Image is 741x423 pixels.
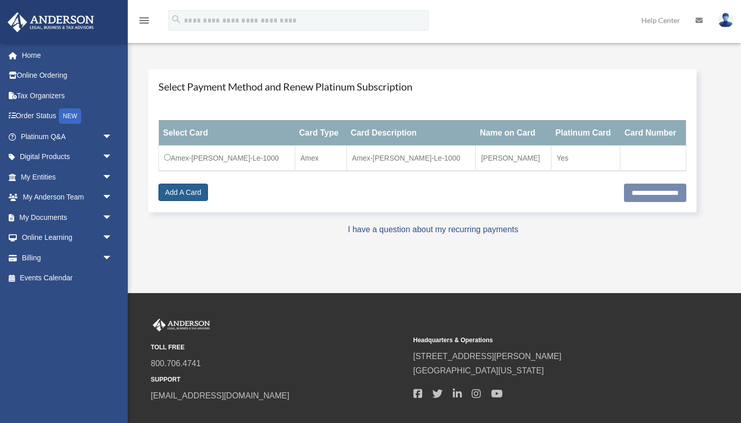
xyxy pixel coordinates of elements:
[7,167,128,187] a: My Entitiesarrow_drop_down
[7,106,128,127] a: Order StatusNEW
[7,65,128,86] a: Online Ordering
[295,120,346,145] th: Card Type
[151,359,201,368] a: 800.706.4741
[102,248,123,269] span: arrow_drop_down
[413,335,669,346] small: Headquarters & Operations
[138,18,150,27] a: menu
[151,374,406,385] small: SUPPORT
[620,120,686,145] th: Card Number
[102,187,123,208] span: arrow_drop_down
[7,248,128,268] a: Billingarrow_drop_down
[59,108,81,124] div: NEW
[7,207,128,228] a: My Documentsarrow_drop_down
[151,319,212,332] img: Anderson Advisors Platinum Portal
[346,120,476,145] th: Card Description
[5,12,97,32] img: Anderson Advisors Platinum Portal
[151,342,406,353] small: TOLL FREE
[102,147,123,168] span: arrow_drop_down
[476,120,551,145] th: Name on Card
[102,228,123,249] span: arrow_drop_down
[7,228,128,248] a: Online Learningarrow_drop_down
[171,14,182,25] i: search
[413,352,562,361] a: [STREET_ADDRESS][PERSON_NAME]
[138,14,150,27] i: menu
[551,120,620,145] th: Platinum Card
[151,391,289,400] a: [EMAIL_ADDRESS][DOMAIN_NAME]
[158,79,686,94] h4: Select Payment Method and Renew Platinum Subscription
[348,225,519,234] a: I have a question about my recurring payments
[102,207,123,228] span: arrow_drop_down
[718,13,733,28] img: User Pic
[159,145,295,171] td: Amex-[PERSON_NAME]-Le-1000
[7,45,128,65] a: Home
[7,187,128,208] a: My Anderson Teamarrow_drop_down
[476,145,551,171] td: [PERSON_NAME]
[7,268,128,288] a: Events Calendar
[295,145,346,171] td: Amex
[159,120,295,145] th: Select Card
[7,147,128,167] a: Digital Productsarrow_drop_down
[551,145,620,171] td: Yes
[7,85,128,106] a: Tax Organizers
[346,145,476,171] td: Amex-[PERSON_NAME]-Le-1000
[158,184,208,201] a: Add A Card
[102,126,123,147] span: arrow_drop_down
[7,126,128,147] a: Platinum Q&Aarrow_drop_down
[102,167,123,188] span: arrow_drop_down
[413,366,544,375] a: [GEOGRAPHIC_DATA][US_STATE]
